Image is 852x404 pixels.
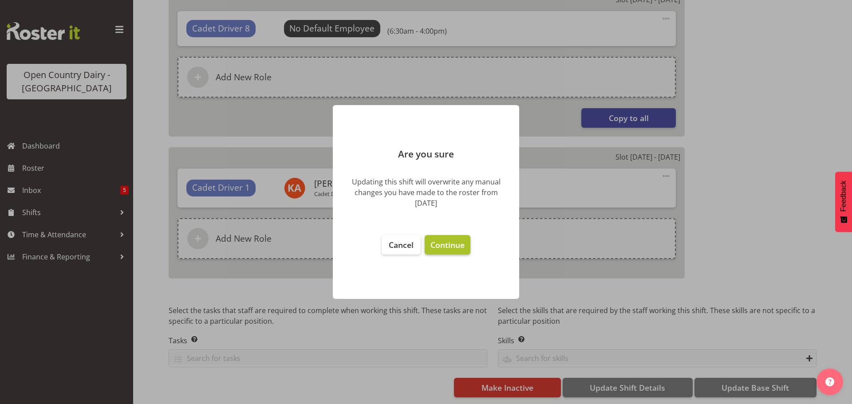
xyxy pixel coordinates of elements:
span: Cancel [389,239,414,250]
p: Are you sure [342,149,510,159]
button: Feedback - Show survey [835,172,852,232]
button: Cancel [382,235,421,255]
img: help-xxl-2.png [825,377,834,386]
button: Continue [425,235,470,255]
span: Continue [430,239,465,250]
span: Feedback [840,180,848,212]
div: Updating this shift will overwrite any manual changes you have made to the roster from [DATE] [346,177,506,208]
